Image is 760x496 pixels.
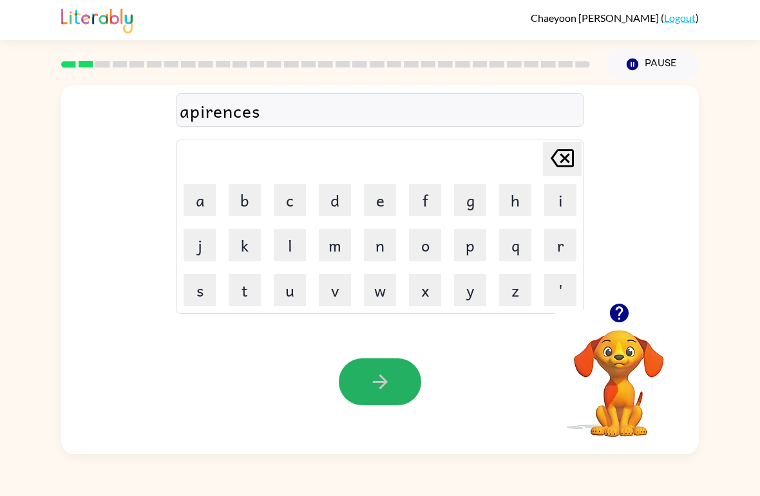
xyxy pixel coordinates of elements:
[409,274,441,306] button: x
[409,184,441,216] button: f
[180,97,580,124] div: apirences
[555,310,683,439] video: Your browser must support playing .mp4 files to use Literably. Please try using another browser.
[229,184,261,216] button: b
[454,184,486,216] button: g
[184,184,216,216] button: a
[531,12,699,24] div: ( )
[364,184,396,216] button: e
[61,5,133,33] img: Literably
[274,229,306,261] button: l
[544,229,576,261] button: r
[364,274,396,306] button: w
[409,229,441,261] button: o
[499,184,531,216] button: h
[454,274,486,306] button: y
[319,274,351,306] button: v
[319,184,351,216] button: d
[544,184,576,216] button: i
[184,274,216,306] button: s
[454,229,486,261] button: p
[364,229,396,261] button: n
[531,12,661,24] span: Chaeyoon [PERSON_NAME]
[605,50,699,79] button: Pause
[499,229,531,261] button: q
[229,274,261,306] button: t
[664,12,696,24] a: Logout
[319,229,351,261] button: m
[274,184,306,216] button: c
[274,274,306,306] button: u
[229,229,261,261] button: k
[184,229,216,261] button: j
[544,274,576,306] button: '
[499,274,531,306] button: z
